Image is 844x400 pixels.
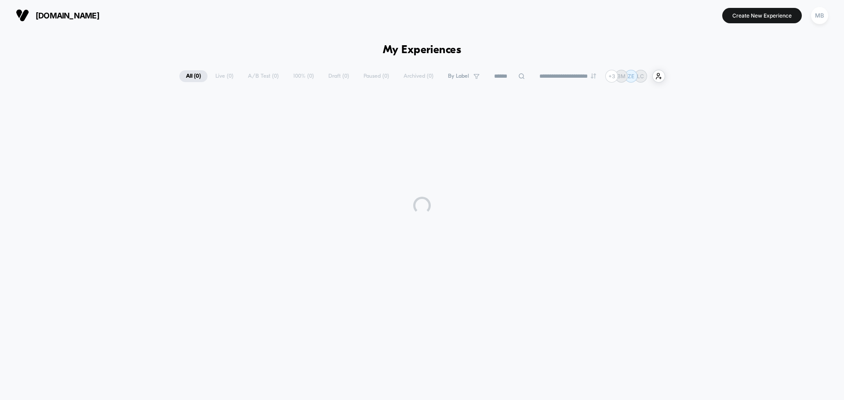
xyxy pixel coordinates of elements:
img: end [591,73,596,79]
span: All ( 0 ) [179,70,207,82]
div: MB [811,7,828,24]
img: Visually logo [16,9,29,22]
span: By Label [448,73,469,79]
p: ZE [628,73,634,79]
h1: My Experiences [383,44,462,57]
p: LC [637,73,644,79]
button: [DOMAIN_NAME] [13,8,102,22]
span: [DOMAIN_NAME] [36,11,99,20]
button: MB [808,7,831,25]
div: + 3 [605,70,618,83]
button: Create New Experience [722,8,802,23]
p: BM [617,73,626,79]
